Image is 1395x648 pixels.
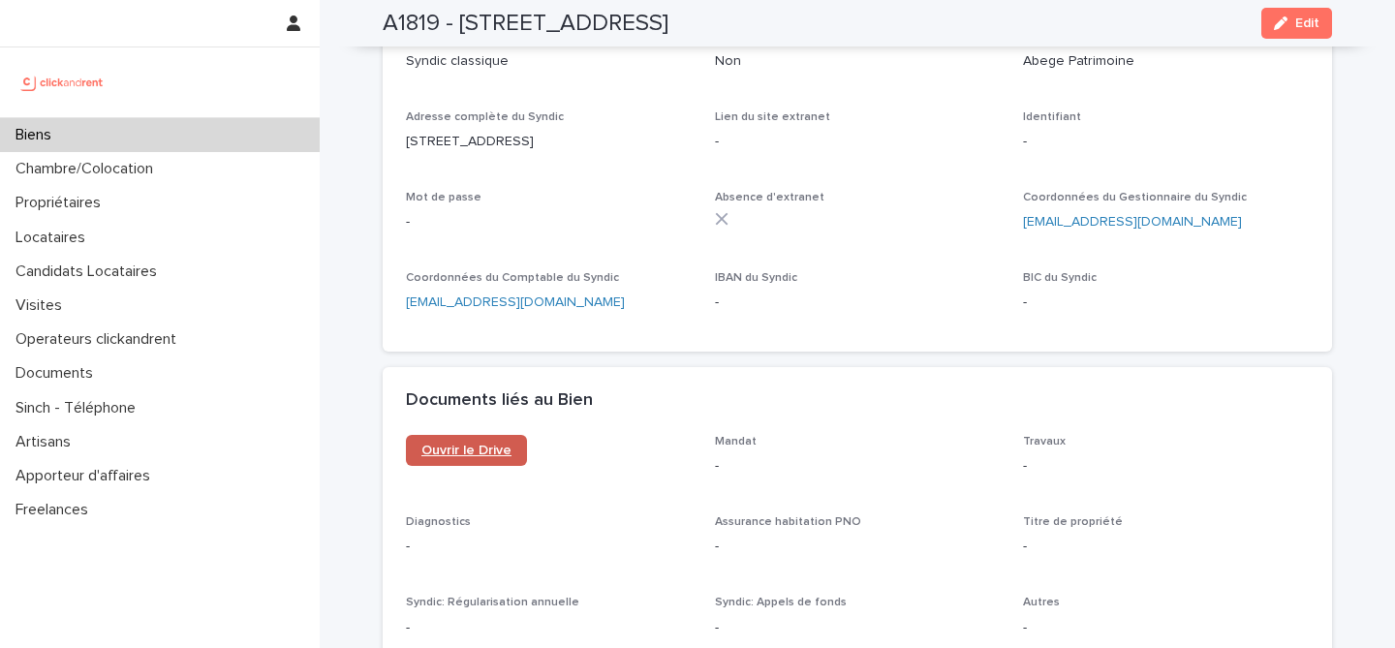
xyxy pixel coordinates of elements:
[1023,436,1066,447] span: Travaux
[406,111,564,123] span: Adresse complète du Syndic
[406,618,692,638] p: -
[1023,618,1309,638] p: -
[8,364,108,383] p: Documents
[715,192,824,203] span: Absence d'extranet
[1023,516,1123,528] span: Titre de propriété
[1023,537,1309,557] p: -
[1023,132,1309,152] p: -
[1023,51,1309,72] p: Abege Patrimoine
[8,433,86,451] p: Artisans
[1023,111,1081,123] span: Identifiant
[715,597,847,608] span: Syndic: Appels de fonds
[1295,16,1319,30] span: Edit
[715,618,1001,638] p: -
[15,63,109,102] img: UCB0brd3T0yccxBKYDjQ
[406,435,527,466] a: Ouvrir le Drive
[8,296,77,315] p: Visites
[406,537,692,557] p: -
[421,444,511,457] span: Ouvrir le Drive
[8,229,101,247] p: Locataires
[715,51,1001,72] p: Non
[715,132,1001,152] p: -
[715,293,1001,313] p: -
[1023,456,1309,477] p: -
[8,501,104,519] p: Freelances
[8,262,172,281] p: Candidats Locataires
[1261,8,1332,39] button: Edit
[8,467,166,485] p: Apporteur d'affaires
[715,272,797,284] span: IBAN du Syndic
[1023,272,1097,284] span: BIC du Syndic
[1023,215,1242,229] a: [EMAIL_ADDRESS][DOMAIN_NAME]
[406,295,625,309] a: [EMAIL_ADDRESS][DOMAIN_NAME]
[406,390,593,412] h2: Documents liés au Bien
[715,436,757,447] span: Mandat
[406,51,692,72] p: Syndic classique
[406,272,619,284] span: Coordonnées du Comptable du Syndic
[1023,597,1060,608] span: Autres
[406,597,579,608] span: Syndic: Régularisation annuelle
[715,516,861,528] span: Assurance habitation PNO
[1023,192,1247,203] span: Coordonnées du Gestionnaire du Syndic
[1023,293,1309,313] p: -
[715,537,1001,557] p: -
[8,160,169,178] p: Chambre/Colocation
[8,399,151,417] p: Sinch - Téléphone
[406,192,481,203] span: Mot de passe
[406,516,471,528] span: Diagnostics
[406,212,692,232] p: -
[8,330,192,349] p: Operateurs clickandrent
[8,194,116,212] p: Propriétaires
[383,10,668,38] h2: A1819 - [STREET_ADDRESS]
[715,111,830,123] span: Lien du site extranet
[406,132,692,152] p: [STREET_ADDRESS]
[715,456,1001,477] p: -
[8,126,67,144] p: Biens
